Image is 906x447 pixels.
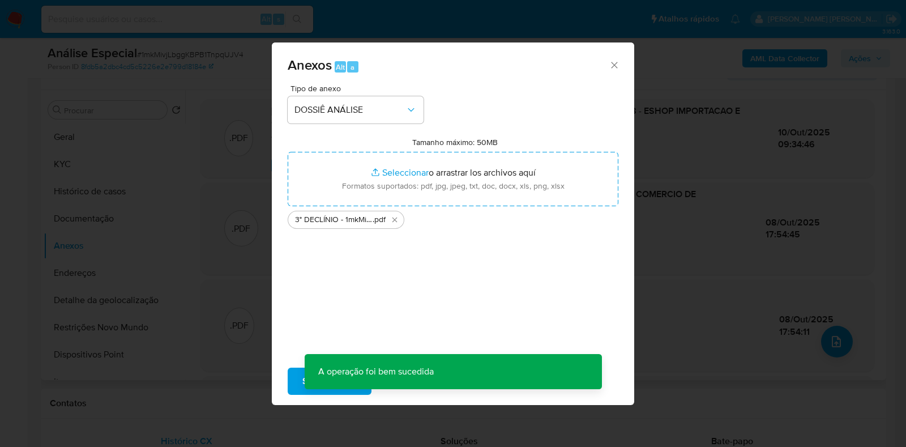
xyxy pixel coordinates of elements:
span: Subir arquivo [302,369,357,394]
span: Cancelar [391,369,428,394]
span: .pdf [373,214,386,225]
p: A operação foi bem sucedida [305,354,447,389]
span: DOSSIÊ ANÁLISE [294,104,405,116]
ul: Archivos seleccionados [288,206,618,229]
span: 3° DECLÍNIO - 1mkMivjLbggKBPB1TnpqUJV4 - CNPJ 39466699000468 - ESHOP IMPORTACAO E COMERCIO DE ELE... [295,214,373,225]
span: Anexos [288,55,332,75]
span: a [351,62,354,73]
span: Tipo de anexo [290,84,426,92]
label: Tamanho máximo: 50MB [412,137,498,147]
span: Alt [336,62,345,73]
button: Subir arquivo [288,368,371,395]
button: DOSSIÊ ANÁLISE [288,96,424,124]
button: Cerrar [609,59,619,70]
button: Eliminar 3° DECLÍNIO - 1mkMivjLbggKBPB1TnpqUJV4 - CNPJ 39466699000468 - ESHOP IMPORTACAO E COMERC... [388,213,401,227]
